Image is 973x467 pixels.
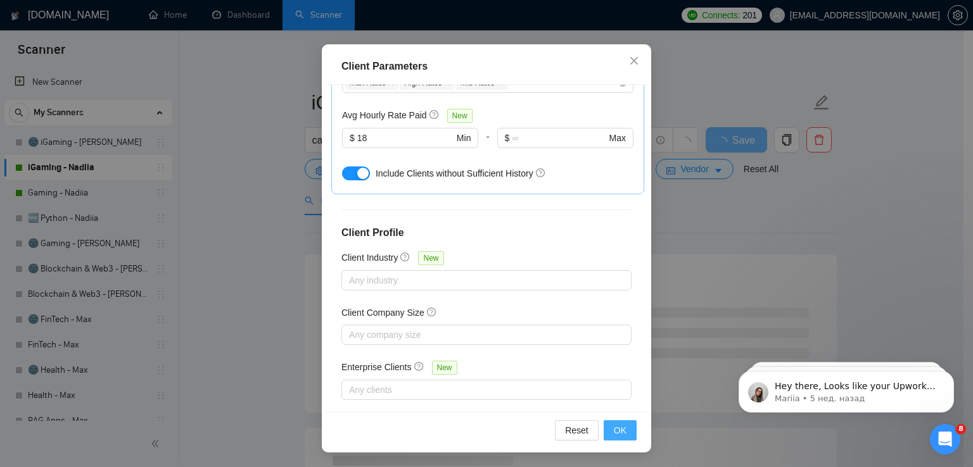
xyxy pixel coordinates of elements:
[604,420,637,440] button: OK
[956,424,966,434] span: 8
[55,37,218,198] span: Hey there, Looks like your Upwork agency OmiSoft 🏆 Multi-awarded AI & Web3 Agency ran out of conn...
[720,344,973,433] iframe: Intercom notifications сообщение
[414,361,424,371] span: question-circle
[555,420,599,440] button: Reset
[609,131,626,145] span: Max
[629,56,639,66] span: close
[418,251,443,265] span: New
[614,423,626,437] span: OK
[930,424,960,454] iframe: Intercom live chat
[617,44,651,78] button: Close
[447,109,473,123] span: New
[432,361,457,375] span: New
[357,131,454,145] input: 0
[427,307,437,317] span: question-circle
[55,49,219,60] p: Message from Mariia, sent 5 нед. назад
[536,168,546,178] span: question-circle
[350,131,355,145] span: $
[341,59,632,74] div: Client Parameters
[342,108,427,122] h5: Avg Hourly Rate Paid
[457,131,471,145] span: Min
[341,360,412,374] h5: Enterprise Clients
[341,251,398,265] h5: Client Industry
[478,128,497,163] div: -
[341,225,632,240] h4: Client Profile
[565,423,588,437] span: Reset
[505,131,510,145] span: $
[429,109,440,120] span: question-circle
[512,131,606,145] input: ∞
[400,252,410,262] span: question-circle
[341,306,424,320] h5: Client Company Size
[376,168,533,178] span: Include Clients without Sufficient History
